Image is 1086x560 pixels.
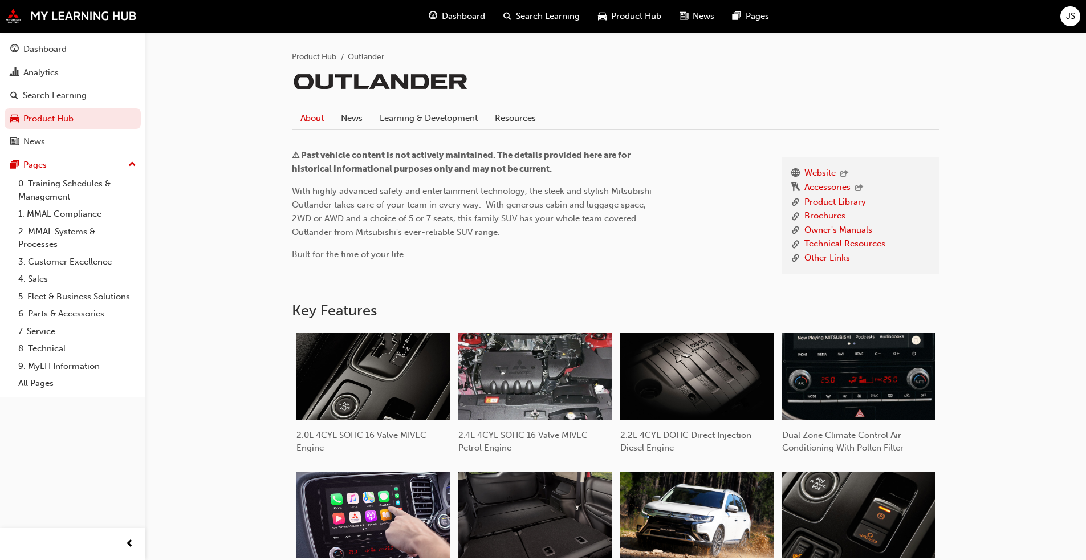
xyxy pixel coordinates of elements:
[589,5,670,28] a: car-iconProduct Hub
[6,9,137,23] img: mmal
[791,237,800,251] span: link-icon
[791,196,800,210] span: link-icon
[616,329,778,468] button: 2.2L 4CYL DOHC Direct Injection Diesel Engine
[791,181,800,196] span: keys-icon
[14,223,141,253] a: 2. MMAL Systems & Processes
[296,430,426,453] span: 2.0L 4CYL SOHC 16 Valve MIVEC Engine
[598,9,607,23] span: car-icon
[420,5,494,28] a: guage-iconDashboard
[516,10,580,23] span: Search Learning
[5,131,141,152] a: News
[778,329,939,468] button: Dual Zone Climate Control Air Conditioning With Pollen Filter
[5,39,141,60] a: Dashboard
[332,107,371,129] a: News
[804,237,885,251] a: Technical Resources
[693,10,714,23] span: News
[791,224,800,238] span: link-icon
[494,5,589,28] a: search-iconSearch Learning
[5,108,141,129] a: Product Hub
[292,249,406,259] span: Built for the time of your life.
[23,135,45,148] div: News
[14,323,141,340] a: 7. Service
[23,66,59,79] div: Analytics
[611,10,661,23] span: Product Hub
[14,205,141,223] a: 1. MMAL Compliance
[791,251,800,266] span: link-icon
[14,375,141,392] a: All Pages
[292,150,632,174] span: ⚠ Past vehicle content is not actively maintained. The details provided here are for historical i...
[1060,6,1080,26] button: JS
[442,10,485,23] span: Dashboard
[429,9,437,23] span: guage-icon
[5,62,141,83] a: Analytics
[791,167,800,181] span: www-icon
[5,155,141,176] button: Pages
[23,43,67,56] div: Dashboard
[14,253,141,271] a: 3. Customer Excellence
[5,36,141,155] button: DashboardAnalyticsSearch LearningProduct HubNews
[486,107,544,129] a: Resources
[503,9,511,23] span: search-icon
[804,251,850,266] a: Other Links
[10,160,19,171] span: pages-icon
[680,9,688,23] span: news-icon
[10,44,19,55] span: guage-icon
[14,288,141,306] a: 5. Fleet & Business Solutions
[14,340,141,358] a: 8. Technical
[371,107,486,129] a: Learning & Development
[458,430,588,453] span: 2.4L 4CYL SOHC 16 Valve MIVEC Petrol Engine
[292,302,939,320] h2: Key Features
[791,209,800,224] span: link-icon
[23,89,87,102] div: Search Learning
[723,5,778,28] a: pages-iconPages
[620,430,751,453] span: 2.2L 4CYL DOHC Direct Injection Diesel Engine
[10,91,18,101] span: search-icon
[10,137,19,147] span: news-icon
[804,224,872,238] a: Owner's Manuals
[292,52,336,62] a: Product Hub
[1066,10,1075,23] span: JS
[840,169,848,179] span: outbound-icon
[804,181,851,196] a: Accessories
[733,9,741,23] span: pages-icon
[804,167,836,181] a: Website
[14,305,141,323] a: 6. Parts & Accessories
[454,329,616,468] button: 2.4L 4CYL SOHC 16 Valve MIVEC Petrol Engine
[670,5,723,28] a: news-iconNews
[125,537,134,551] span: prev-icon
[14,270,141,288] a: 4. Sales
[292,107,332,129] a: About
[128,157,136,172] span: up-icon
[5,85,141,106] a: Search Learning
[804,209,845,224] a: Brochures
[14,175,141,205] a: 0. Training Schedules & Management
[292,73,470,90] img: outlander.png
[782,430,904,453] span: Dual Zone Climate Control Air Conditioning With Pollen Filter
[746,10,769,23] span: Pages
[804,196,866,210] a: Product Library
[855,184,863,193] span: outbound-icon
[292,329,454,468] button: 2.0L 4CYL SOHC 16 Valve MIVEC Engine
[348,51,384,64] li: Outlander
[14,358,141,375] a: 9. MyLH Information
[10,114,19,124] span: car-icon
[10,68,19,78] span: chart-icon
[23,159,47,172] div: Pages
[292,186,654,237] span: With highly advanced safety and entertainment technology, the sleek and stylish Mitsubishi Outlan...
